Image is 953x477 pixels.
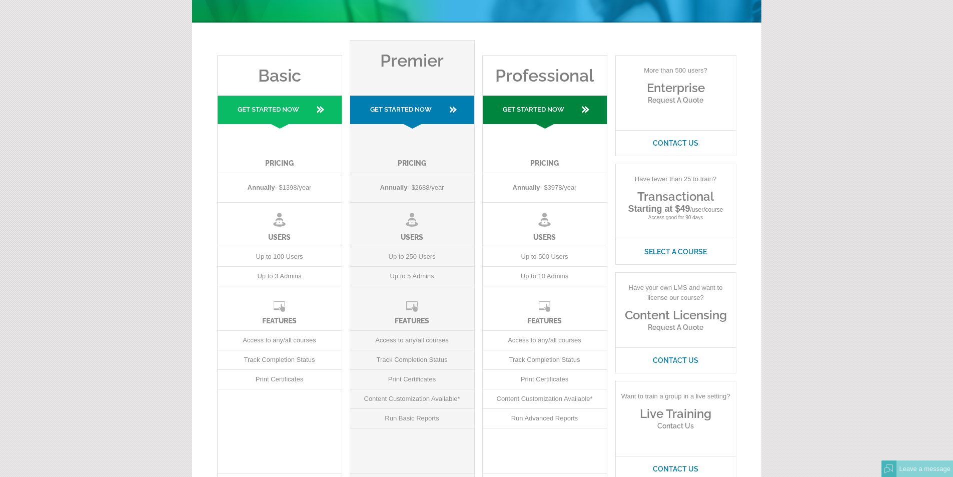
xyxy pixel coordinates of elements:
[350,370,474,389] li: Print Certificates
[616,204,736,215] p: Starting at $49
[350,331,474,350] li: Access to any/all courses
[483,370,607,389] li: Print Certificates
[218,203,342,247] li: Users
[350,286,474,331] li: Features
[483,96,607,129] a: Get Started Now
[616,56,736,81] p: More than 500 users?
[350,389,474,409] li: Content Customization Available*
[896,460,953,477] div: Leave a message
[616,406,736,421] h3: Live Training
[218,350,342,370] li: Track Completion Status
[350,267,474,286] li: Up to 5 Admins
[350,173,474,203] li: - $2688/year
[483,389,607,409] li: Content Customization Available*
[218,173,342,203] li: - $1398/year
[350,41,474,71] h3: Premier
[616,95,736,105] p: Request a Quote
[616,239,736,264] a: Select A Course
[616,308,736,322] h3: Content Licensing
[218,286,342,331] li: Features
[615,164,736,265] div: Access good for 90 days
[483,409,607,428] li: Run Advanced Reports
[483,286,607,331] li: Features
[350,129,474,173] li: Pricing
[616,81,736,95] h3: Enterprise
[218,331,342,350] li: Access to any/all courses
[483,129,607,173] li: Pricing
[218,267,342,286] li: Up to 3 Admins
[690,206,723,213] span: /user/course
[350,96,474,129] a: Get Started Now
[483,203,607,247] li: Users
[350,203,474,247] li: Users
[616,421,736,431] p: Contact Us
[218,129,342,173] li: Pricing
[884,464,893,473] img: Offline
[483,173,607,203] li: - $3978/year
[616,164,736,189] p: Have fewer than 25 to train?
[350,409,474,428] li: Run Basic Reports
[513,184,540,191] strong: Annually
[218,370,342,389] li: Print Certificates
[616,130,736,156] a: Contact Us
[616,273,736,308] p: Have your own LMS and want to license our course?
[483,247,607,267] li: Up to 500 Users
[616,189,736,204] h3: Transactional
[350,247,474,267] li: Up to 250 Users
[483,350,607,370] li: Track Completion Status
[218,96,342,129] a: Get Started Now
[218,247,342,267] li: Up to 100 Users
[350,350,474,370] li: Track Completion Status
[218,56,342,86] h3: Basic
[248,184,275,191] strong: Annually
[483,331,607,350] li: Access to any/all courses
[483,56,607,86] h3: Professional
[616,381,736,406] p: Want to train a group in a live setting?
[616,322,736,332] p: Request a Quote
[483,267,607,286] li: Up to 10 Admins
[616,347,736,373] a: Contact Us
[380,184,408,191] strong: Annually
